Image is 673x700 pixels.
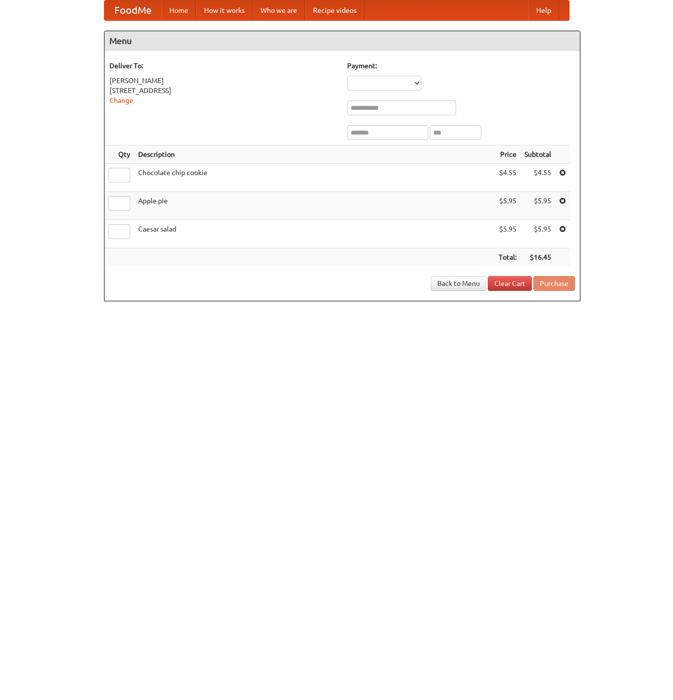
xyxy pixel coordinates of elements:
[109,76,337,86] div: [PERSON_NAME]
[520,145,555,164] th: Subtotal
[495,248,520,267] th: Total:
[520,220,555,248] td: $5.95
[305,0,364,20] a: Recipe videos
[528,0,559,20] a: Help
[495,220,520,248] td: $5.95
[134,145,495,164] th: Description
[520,164,555,192] td: $4.55
[109,61,337,71] h5: Deliver To:
[495,145,520,164] th: Price
[134,164,495,192] td: Chocolate chip cookie
[104,145,134,164] th: Qty
[109,96,133,104] a: Change
[488,276,532,291] a: Clear Cart
[134,220,495,248] td: Caesar salad
[253,0,305,20] a: Who we are
[104,31,580,51] h4: Menu
[495,192,520,220] td: $5.95
[104,0,161,20] a: FoodMe
[109,86,337,95] div: [STREET_ADDRESS]
[134,192,495,220] td: Apple pie
[520,248,555,267] th: $16.45
[196,0,253,20] a: How it works
[347,61,575,71] h5: Payment:
[431,276,486,291] a: Back to Menu
[495,164,520,192] td: $4.55
[533,276,575,291] button: Purchase
[520,192,555,220] td: $5.95
[161,0,196,20] a: Home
